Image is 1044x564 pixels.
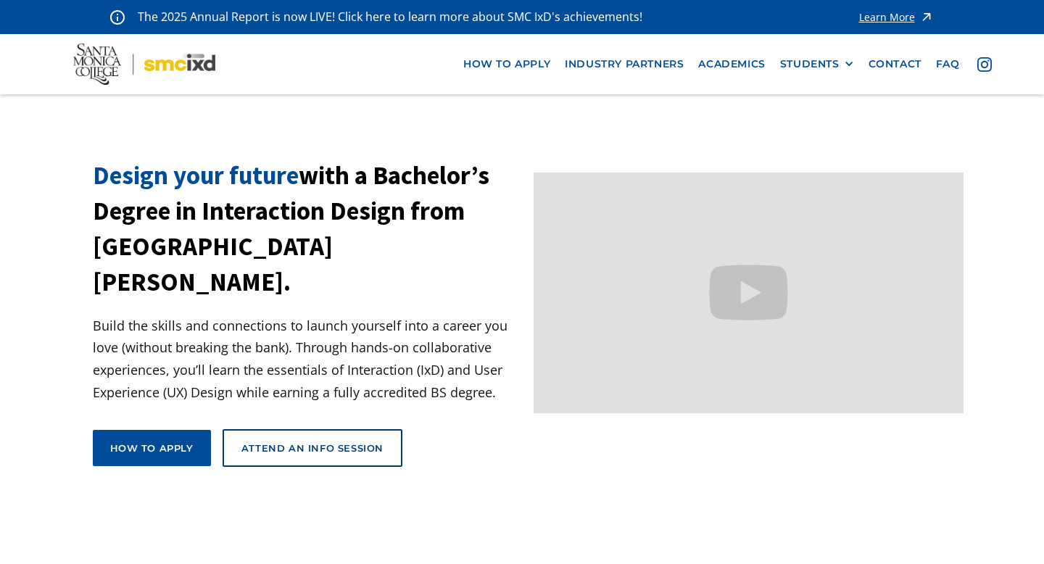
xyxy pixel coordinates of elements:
[861,51,929,78] a: contact
[534,173,964,414] iframe: Design your future with a Bachelor's Degree in Interaction Design from Santa Monica College
[223,429,402,467] a: Attend an Info Session
[691,51,772,78] a: Academics
[919,7,934,27] img: icon - arrow - alert
[780,58,840,70] div: STUDENTS
[110,9,125,25] img: icon - information - alert
[138,7,644,27] p: The 2025 Annual Report is now LIVE! Click here to learn more about SMC IxD's achievements!
[859,7,934,27] a: Learn More
[93,158,523,300] h1: with a Bachelor’s Degree in Interaction Design from [GEOGRAPHIC_DATA][PERSON_NAME].
[456,51,558,78] a: how to apply
[859,12,915,22] div: Learn More
[241,441,384,455] div: Attend an Info Session
[558,51,691,78] a: industry partners
[93,430,211,466] a: How to apply
[93,315,523,403] p: Build the skills and connections to launch yourself into a career you love (without breaking the ...
[977,57,992,72] img: icon - instagram
[929,51,967,78] a: faq
[73,43,216,86] img: Santa Monica College - SMC IxD logo
[780,58,854,70] div: STUDENTS
[93,159,299,191] span: Design your future
[110,441,194,455] div: How to apply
